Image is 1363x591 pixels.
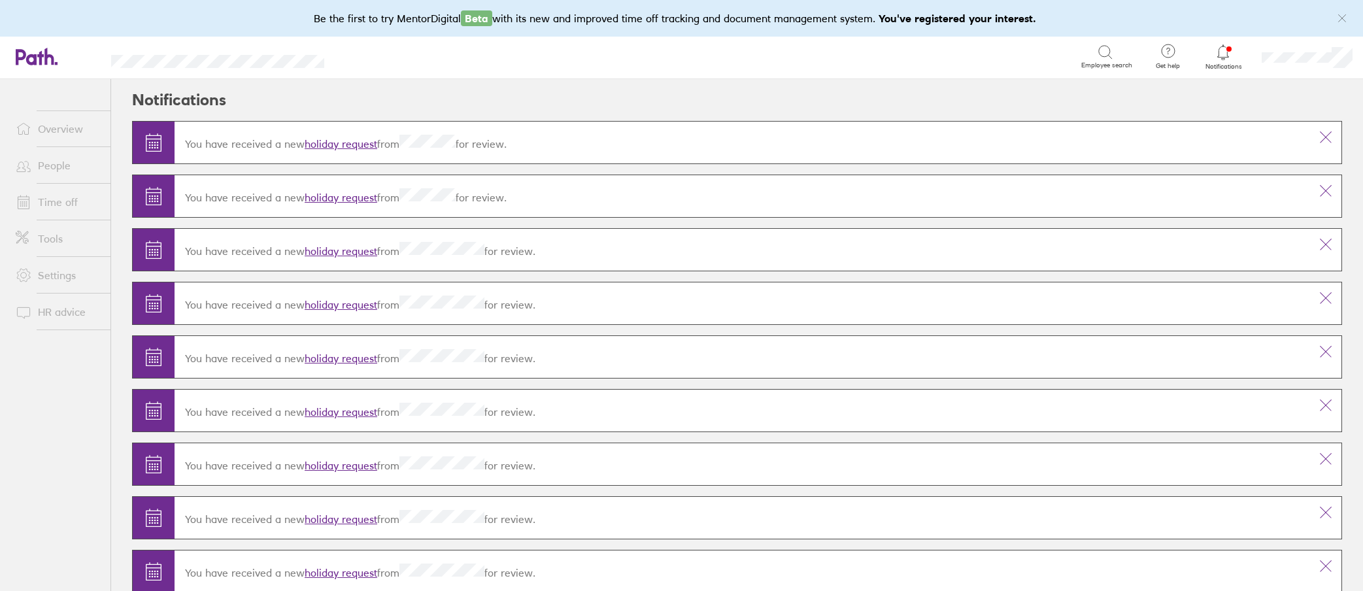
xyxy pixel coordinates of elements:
[305,513,377,526] a: holiday request
[360,50,393,62] div: Search
[185,188,1300,204] p: You have received a new from for review.
[1202,43,1245,71] a: Notifications
[185,403,1300,418] p: You have received a new from for review.
[5,262,110,288] a: Settings
[314,10,1049,26] div: Be the first to try MentorDigital with its new and improved time off tracking and document manage...
[879,12,1036,25] b: You've registered your interest.
[132,79,226,121] h2: Notifications
[1081,61,1132,69] span: Employee search
[1147,62,1189,70] span: Get help
[5,299,110,325] a: HR advice
[5,116,110,142] a: Overview
[305,566,377,579] a: holiday request
[305,352,377,365] a: holiday request
[185,135,1300,150] p: You have received a new from for review.
[305,405,377,418] a: holiday request
[185,564,1300,579] p: You have received a new from for review.
[185,295,1300,311] p: You have received a new from for review.
[5,226,110,252] a: Tools
[185,510,1300,526] p: You have received a new from for review.
[5,152,110,178] a: People
[185,456,1300,472] p: You have received a new from for review.
[305,191,377,204] a: holiday request
[305,459,377,472] a: holiday request
[305,298,377,311] a: holiday request
[461,10,492,26] span: Beta
[5,189,110,215] a: Time off
[1202,63,1245,71] span: Notifications
[305,137,377,150] a: holiday request
[305,245,377,258] a: holiday request
[185,349,1300,365] p: You have received a new from for review.
[185,242,1300,258] p: You have received a new from for review.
